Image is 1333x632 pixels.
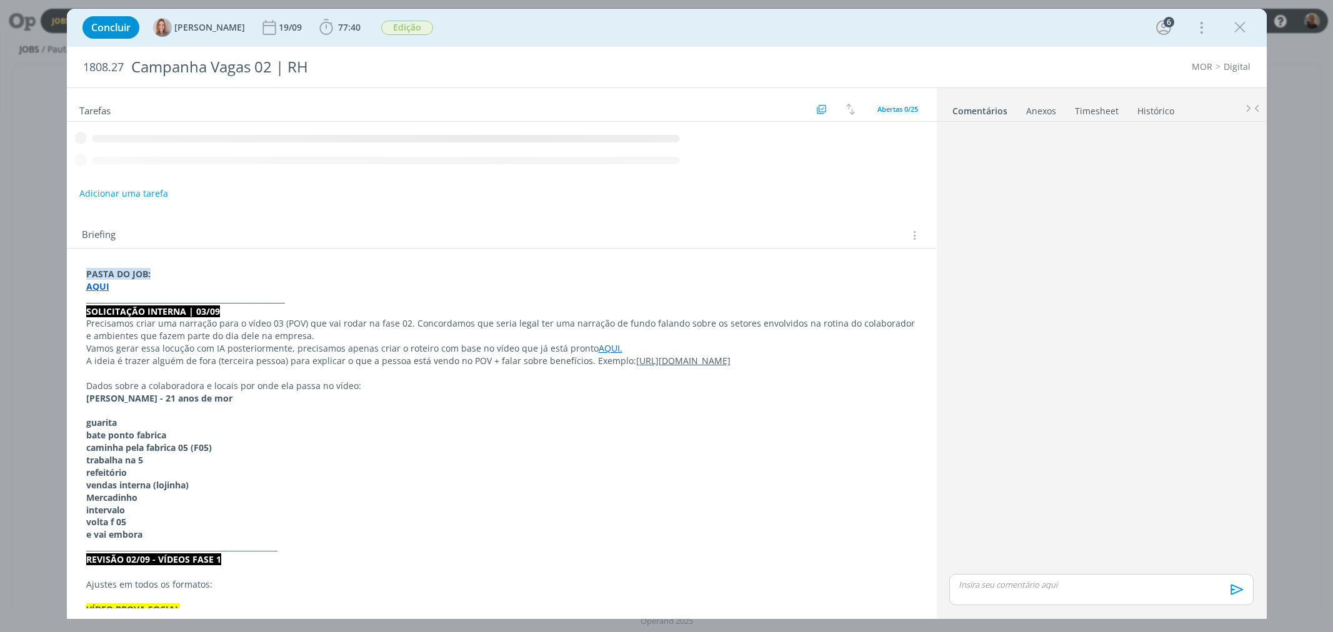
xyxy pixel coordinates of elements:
a: [URL][DOMAIN_NAME] [636,355,731,367]
span: Briefing [82,227,116,244]
strong: Mercadinho [86,491,137,503]
strong: volta f 05 [86,516,126,528]
p: Precisamos criar uma narração para o vídeo 03 (POV) que vai rodar na fase 02. Concordamos que ser... [86,317,917,342]
span: Concluir [91,22,131,32]
button: 6 [1154,17,1174,37]
p: A ideia é trazer alguém de fora (terceira pessoa) para explicar o que a pessoa está vendo no POV ... [86,355,917,367]
a: AQUI [86,280,109,292]
p: Ajustes em todos os formatos: [86,578,917,591]
strong: e vai embora [86,528,142,540]
strong: SOLICITAÇÃO INTERNA | 03/09 [86,305,220,317]
a: Histórico [1137,99,1175,117]
img: A [153,18,172,37]
span: Edição [381,21,433,35]
div: Anexos [1026,105,1056,117]
strong: intervalo [86,504,125,516]
p: Vamos gerar essa locução com IA posteriormente, precisamos apenas criar o roteiro com base no víd... [86,342,917,355]
button: A[PERSON_NAME] [153,18,245,37]
p: Dados sobre a colaboradora e locais por onde ela passa no vídeo: [86,380,917,392]
p: ___________________________________________________ [86,541,917,553]
strong: guarita [86,417,117,428]
strong: VÍDEO PROVA SOCIAL [86,603,180,615]
strong: PASTA DO JOB: [86,268,151,280]
div: dialog [67,9,1267,619]
strong: _____________________________________________________ [86,293,285,305]
img: arrow-down-up.svg [846,104,855,115]
a: Comentários [952,99,1008,117]
div: 6 [1164,17,1174,27]
strong: trabalha na 5 [86,454,143,466]
span: 77:40 [338,21,361,33]
a: AQUI. [599,342,622,354]
div: Campanha Vagas 02 | RH [126,52,759,82]
strong: [PERSON_NAME] - 21 anos de mor [86,392,232,404]
button: Edição [381,20,434,36]
span: 1808.27 [83,61,124,74]
strong: caminha pela fabrica 05 (F05) [86,442,212,453]
div: 19/09 [279,23,304,32]
button: Adicionar uma tarefa [79,182,169,205]
strong: refeitório [86,467,127,478]
span: Tarefas [79,102,111,117]
span: Abertas 0/25 [877,104,918,114]
a: Timesheet [1074,99,1119,117]
strong: bate ponto fabrica [86,429,166,441]
button: 77:40 [316,17,364,37]
a: Digital [1224,61,1251,72]
strong: REVISÃO 02/09 - VÍDEOS FASE 1 [86,553,221,565]
span: [PERSON_NAME] [174,23,245,32]
a: MOR [1192,61,1212,72]
button: Concluir [82,16,139,39]
strong: vendas interna (lojinha) [86,479,189,491]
